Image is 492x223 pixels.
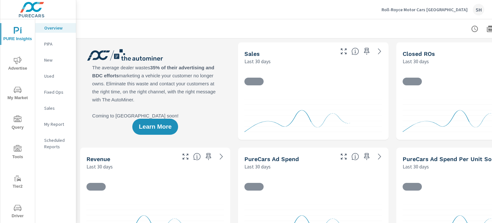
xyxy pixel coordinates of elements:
span: Total cost of media for all PureCars channels for the selected dealership group over the selected... [351,153,359,160]
p: Last 30 days [403,163,429,170]
div: Scheduled Reports [35,135,76,151]
span: Save this to your personalized report [362,46,372,56]
p: New [44,57,71,63]
span: Tools [2,145,33,161]
span: PURE Insights [2,27,33,43]
h5: Closed ROs [403,50,435,57]
p: My Report [44,121,71,127]
span: Learn More [139,124,171,130]
div: Used [35,71,76,81]
p: Overview [44,25,71,31]
div: Overview [35,23,76,33]
a: See more details in report [374,151,385,162]
div: Sales [35,103,76,113]
span: Save this to your personalized report [203,151,214,162]
div: Fixed Ops [35,87,76,97]
div: SH [473,4,484,15]
span: Driver [2,204,33,220]
span: Save this to your personalized report [362,151,372,162]
p: Fixed Ops [44,89,71,95]
p: Last 30 days [244,57,271,65]
p: Roll-Royce Motor Cars [GEOGRAPHIC_DATA] [381,7,468,13]
a: See more details in report [374,46,385,56]
span: Query [2,116,33,131]
span: My Market [2,86,33,102]
p: Sales [44,105,71,111]
button: Learn More [132,119,178,135]
h5: PureCars Ad Spend [244,156,299,162]
p: Used [44,73,71,79]
span: Total sales revenue over the selected date range. [Source: This data is sourced from the dealer’s... [193,153,201,160]
h5: Sales [244,50,260,57]
p: Scheduled Reports [44,137,71,150]
p: Last 30 days [244,163,271,170]
button: Make Fullscreen [339,151,349,162]
span: Tier2 [2,175,33,190]
span: Advertise [2,56,33,72]
button: Make Fullscreen [180,151,191,162]
p: PIPA [44,41,71,47]
div: PIPA [35,39,76,49]
a: See more details in report [216,151,226,162]
button: Make Fullscreen [339,46,349,56]
div: New [35,55,76,65]
span: Number of vehicles sold by the dealership over the selected date range. [Source: This data is sou... [351,47,359,55]
p: Last 30 days [403,57,429,65]
p: Last 30 days [86,163,113,170]
h5: Revenue [86,156,110,162]
div: My Report [35,119,76,129]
